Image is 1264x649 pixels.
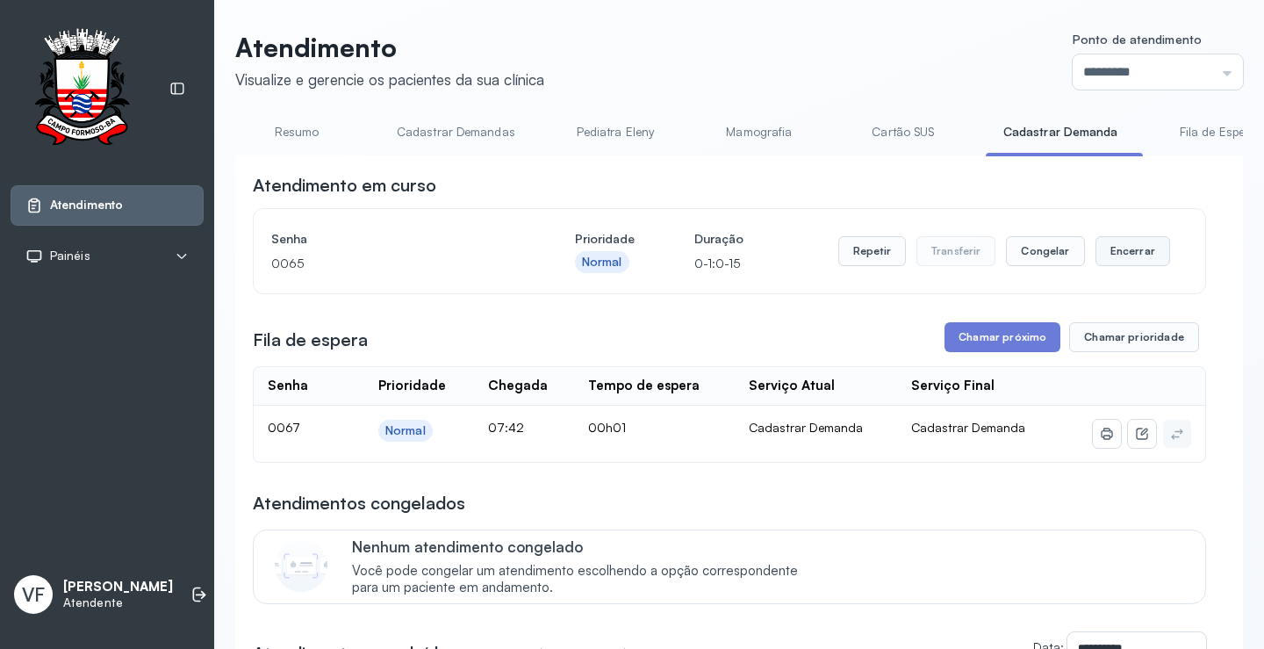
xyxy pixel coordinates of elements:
[1069,322,1199,352] button: Chamar prioridade
[838,236,906,266] button: Repetir
[1006,236,1084,266] button: Congelar
[588,378,700,394] div: Tempo de espera
[694,227,743,251] h4: Duração
[588,420,626,435] span: 00h01
[944,322,1060,352] button: Chamar próximo
[268,420,300,435] span: 0067
[575,227,635,251] h4: Prioridade
[1073,32,1202,47] span: Ponto de atendimento
[916,236,996,266] button: Transferir
[488,378,548,394] div: Chegada
[235,70,544,89] div: Visualize e gerencie os pacientes da sua clínica
[63,595,173,610] p: Atendente
[1095,236,1170,266] button: Encerrar
[488,420,524,435] span: 07:42
[385,423,426,438] div: Normal
[698,118,821,147] a: Mamografia
[25,197,189,214] a: Atendimento
[275,539,327,592] img: Imagem de CalloutCard
[694,251,743,276] p: 0-1:0-15
[986,118,1136,147] a: Cadastrar Demanda
[379,118,533,147] a: Cadastrar Demandas
[749,378,835,394] div: Serviço Atual
[352,537,816,556] p: Nenhum atendimento congelado
[352,563,816,596] span: Você pode congelar um atendimento escolhendo a opção correspondente para um paciente em andamento.
[235,118,358,147] a: Resumo
[63,579,173,595] p: [PERSON_NAME]
[50,249,90,263] span: Painéis
[271,251,515,276] p: 0065
[268,378,308,394] div: Senha
[554,118,677,147] a: Pediatra Eleny
[18,28,145,150] img: Logotipo do estabelecimento
[50,198,123,213] span: Atendimento
[378,378,446,394] div: Prioridade
[582,255,622,270] div: Normal
[271,227,515,251] h4: Senha
[253,173,436,198] h3: Atendimento em curso
[911,378,995,394] div: Serviço Final
[253,491,465,516] h3: Atendimentos congelados
[749,420,884,436] div: Cadastrar Demanda
[911,420,1025,435] span: Cadastrar Demanda
[253,328,368,352] h3: Fila de espera
[842,118,965,147] a: Cartão SUS
[235,32,544,63] p: Atendimento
